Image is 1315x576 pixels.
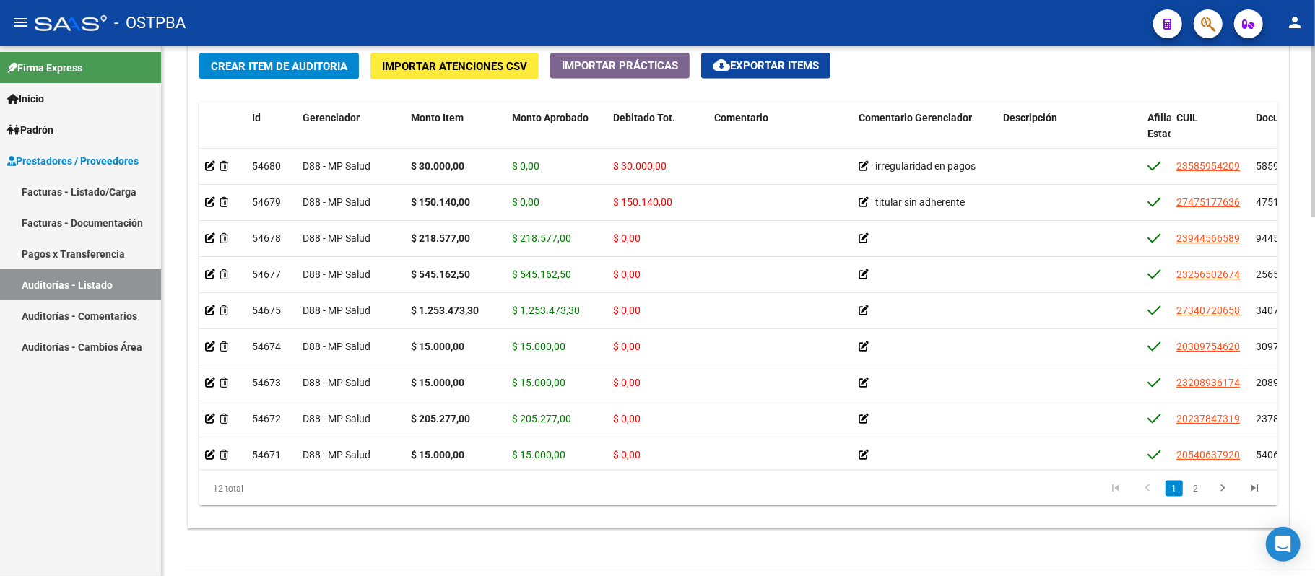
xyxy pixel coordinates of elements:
[252,341,281,352] span: 54674
[370,53,539,79] button: Importar Atenciones CSV
[1256,377,1302,388] span: 20893617
[252,449,281,461] span: 54671
[411,377,464,388] strong: $ 15.000,00
[303,160,370,172] span: D88 - MP Salud
[411,305,479,316] strong: $ 1.253.473,30
[252,377,281,388] span: 54673
[613,269,641,280] span: $ 0,00
[1142,102,1171,166] datatable-header-cell: Afiliado Estado
[303,377,370,388] span: D88 - MP Salud
[714,112,768,123] span: Comentario
[613,377,641,388] span: $ 0,00
[297,102,405,166] datatable-header-cell: Gerenciador
[12,14,29,31] mat-icon: menu
[1176,449,1240,461] span: 20540637920
[303,269,370,280] span: D88 - MP Salud
[506,102,607,166] datatable-header-cell: Monto Aprobado
[1163,476,1185,501] li: page 1
[708,102,853,166] datatable-header-cell: Comentario
[252,413,281,424] span: 54672
[411,269,470,280] strong: $ 545.162,50
[512,196,539,208] span: $ 0,00
[1209,481,1236,497] a: go to next page
[303,449,370,461] span: D88 - MP Salud
[1256,112,1309,123] span: Documento
[512,112,589,123] span: Monto Aprobado
[1176,413,1240,424] span: 20237847319
[252,232,281,244] span: 54678
[997,102,1142,166] datatable-header-cell: Descripción
[512,341,565,352] span: $ 15.000,00
[512,269,571,280] span: $ 545.162,50
[1256,232,1302,244] span: 94456658
[405,102,506,166] datatable-header-cell: Monto Item
[613,196,672,208] span: $ 150.140,00
[211,60,347,73] span: Crear Item de Auditoria
[1256,196,1302,208] span: 47517763
[550,53,690,79] button: Importar Prácticas
[252,305,281,316] span: 54675
[1187,481,1205,497] a: 2
[1147,112,1184,140] span: Afiliado Estado
[613,449,641,461] span: $ 0,00
[1003,112,1057,123] span: Descripción
[1176,377,1240,388] span: 23208936174
[303,341,370,352] span: D88 - MP Salud
[512,305,580,316] span: $ 1.253.473,30
[411,341,464,352] strong: $ 15.000,00
[1286,14,1303,31] mat-icon: person
[303,413,370,424] span: D88 - MP Salud
[7,91,44,107] span: Inicio
[512,232,571,244] span: $ 218.577,00
[1166,481,1183,497] a: 1
[613,341,641,352] span: $ 0,00
[1266,527,1301,562] div: Open Intercom Messenger
[252,196,281,208] span: 54679
[7,122,53,138] span: Padrón
[512,377,565,388] span: $ 15.000,00
[114,7,186,39] span: - OSTPBA
[613,112,675,123] span: Debitado Tot.
[1256,341,1302,352] span: 30975462
[303,232,370,244] span: D88 - MP Salud
[713,59,819,72] span: Exportar Items
[411,413,470,424] strong: $ 205.277,00
[1176,112,1198,123] span: CUIL
[613,413,641,424] span: $ 0,00
[1176,341,1240,352] span: 20309754620
[613,232,641,244] span: $ 0,00
[1176,196,1240,208] span: 27475177636
[303,305,370,316] span: D88 - MP Salud
[1176,232,1240,244] span: 23944566589
[252,160,281,172] span: 54680
[859,112,972,123] span: Comentario Gerenciador
[713,56,730,74] mat-icon: cloud_download
[1256,160,1302,172] span: 58595420
[701,53,830,79] button: Exportar Items
[875,160,976,172] span: irregularidad en pagos
[613,160,667,172] span: $ 30.000,00
[252,269,281,280] span: 54677
[411,112,464,123] span: Monto Item
[246,102,297,166] datatable-header-cell: Id
[411,449,464,461] strong: $ 15.000,00
[1171,102,1250,166] datatable-header-cell: CUIL
[1256,269,1302,280] span: 25650267
[562,59,678,72] span: Importar Prácticas
[1134,481,1161,497] a: go to previous page
[1256,413,1302,424] span: 23784731
[411,232,470,244] strong: $ 218.577,00
[512,449,565,461] span: $ 15.000,00
[411,160,464,172] strong: $ 30.000,00
[411,196,470,208] strong: $ 150.140,00
[875,196,965,208] span: titular sin adherente
[853,102,997,166] datatable-header-cell: Comentario Gerenciador
[252,112,261,123] span: Id
[7,153,139,169] span: Prestadores / Proveedores
[1256,305,1302,316] span: 34072065
[512,160,539,172] span: $ 0,00
[199,471,412,507] div: 12 total
[303,112,360,123] span: Gerenciador
[1256,449,1302,461] span: 54063792
[382,60,527,73] span: Importar Atenciones CSV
